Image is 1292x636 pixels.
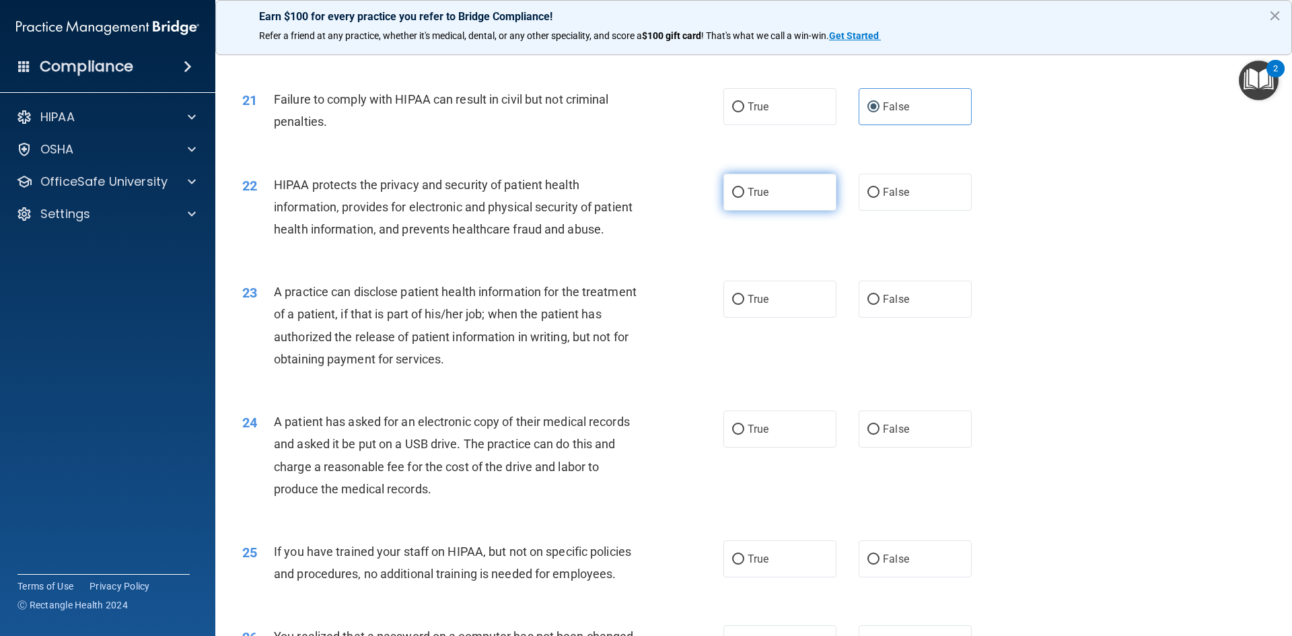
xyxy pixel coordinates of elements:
[259,10,1248,23] p: Earn $100 for every practice you refer to Bridge Compliance!
[748,186,768,199] span: True
[732,188,744,198] input: True
[883,423,909,435] span: False
[274,178,633,236] span: HIPAA protects the privacy and security of patient health information, provides for electronic an...
[867,295,880,305] input: False
[89,579,150,593] a: Privacy Policy
[732,102,744,112] input: True
[40,206,90,222] p: Settings
[748,553,768,565] span: True
[732,425,744,435] input: True
[242,285,257,301] span: 23
[867,555,880,565] input: False
[883,186,909,199] span: False
[274,92,609,129] span: Failure to comply with HIPAA can result in civil but not criminal penalties.
[829,30,879,41] strong: Get Started
[16,109,196,125] a: HIPAA
[242,415,257,431] span: 24
[748,100,768,113] span: True
[748,293,768,306] span: True
[17,598,128,612] span: Ⓒ Rectangle Health 2024
[867,102,880,112] input: False
[242,544,257,561] span: 25
[40,109,75,125] p: HIPAA
[17,579,73,593] a: Terms of Use
[16,174,196,190] a: OfficeSafe University
[732,295,744,305] input: True
[274,415,630,496] span: A patient has asked for an electronic copy of their medical records and asked it be put on a USB ...
[259,30,642,41] span: Refer a friend at any practice, whether it's medical, dental, or any other speciality, and score a
[274,544,631,581] span: If you have trained your staff on HIPAA, but not on specific policies and procedures, no addition...
[867,188,880,198] input: False
[1273,69,1278,86] div: 2
[16,14,199,41] img: PMB logo
[701,30,829,41] span: ! That's what we call a win-win.
[16,206,196,222] a: Settings
[883,100,909,113] span: False
[883,293,909,306] span: False
[748,423,768,435] span: True
[1239,61,1279,100] button: Open Resource Center, 2 new notifications
[16,141,196,157] a: OSHA
[1268,5,1281,26] button: Close
[642,30,701,41] strong: $100 gift card
[40,57,133,76] h4: Compliance
[732,555,744,565] input: True
[40,141,74,157] p: OSHA
[242,92,257,108] span: 21
[242,178,257,194] span: 22
[867,425,880,435] input: False
[40,174,168,190] p: OfficeSafe University
[883,553,909,565] span: False
[829,30,881,41] a: Get Started
[274,285,637,366] span: A practice can disclose patient health information for the treatment of a patient, if that is par...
